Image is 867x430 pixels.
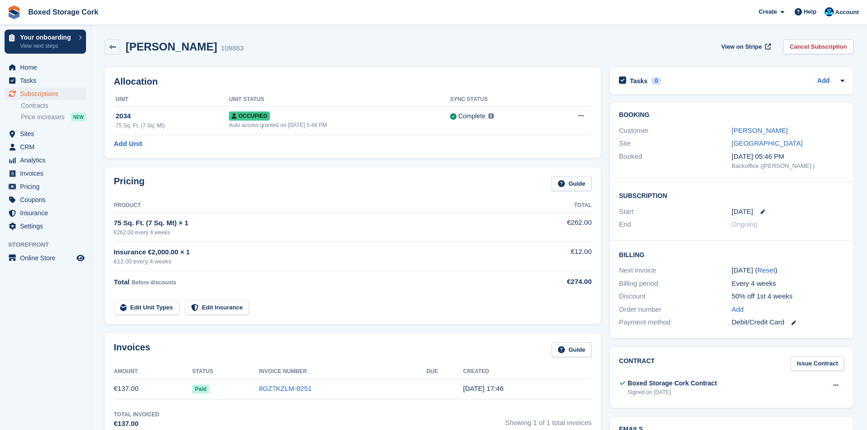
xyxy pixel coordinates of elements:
[426,364,463,379] th: Due
[114,379,192,399] td: €137.00
[619,265,731,276] div: Next invoice
[20,207,75,219] span: Insurance
[21,113,65,121] span: Price increases
[619,191,844,200] h2: Subscription
[229,111,270,121] span: Occupied
[5,141,86,153] a: menu
[20,154,75,167] span: Analytics
[619,207,731,217] div: Start
[114,364,192,379] th: Amount
[619,219,731,230] div: End
[619,152,731,171] div: Booked
[192,364,259,379] th: Status
[20,87,75,100] span: Subscriptions
[114,342,150,357] h2: Invoices
[20,193,75,206] span: Coupons
[259,384,312,392] a: 8GZ7KZLM-0251
[114,92,229,107] th: Unit
[20,61,75,74] span: Home
[5,167,86,180] a: menu
[126,40,217,53] h2: [PERSON_NAME]
[619,138,731,149] div: Site
[5,252,86,264] a: menu
[114,300,179,315] a: Edit Unit Types
[20,252,75,264] span: Online Store
[75,253,86,263] a: Preview store
[21,101,86,110] a: Contracts
[630,77,648,85] h2: Tasks
[5,61,86,74] a: menu
[229,92,450,107] th: Unit Status
[791,356,844,371] a: Issue Contract
[20,42,74,50] p: View next steps
[116,111,229,121] div: 2034
[114,176,145,191] h2: Pricing
[488,113,494,119] img: icon-info-grey-7440780725fd019a000dd9b08b2336e03edf1995a4989e88bcd33f0948082b44.svg
[732,317,844,328] div: Debit/Credit Card
[20,127,75,140] span: Sites
[5,207,86,219] a: menu
[20,167,75,180] span: Invoices
[229,121,450,129] div: Auto access granted on [DATE] 5:48 PM
[804,7,816,16] span: Help
[628,388,717,396] div: Signed on [DATE]
[25,5,102,20] a: Boxed Storage Cork
[5,74,86,87] a: menu
[5,127,86,140] a: menu
[463,364,592,379] th: Created
[518,198,592,213] th: Total
[732,207,753,217] time: 2025-09-23 00:00:00 UTC
[450,92,549,107] th: Sync Status
[732,139,803,147] a: [GEOGRAPHIC_DATA]
[518,277,592,287] div: €274.00
[192,384,209,394] span: Paid
[114,139,142,149] a: Add Unit
[732,220,758,228] span: Ongoing
[628,379,717,388] div: Boxed Storage Cork Contract
[732,278,844,289] div: Every 4 weeks
[20,220,75,233] span: Settings
[185,300,249,315] a: Edit Insurance
[619,126,731,136] div: Customer
[783,39,853,54] a: Cancel Subscription
[21,112,86,122] a: Price increases NEW
[732,162,844,171] div: Backoffice ([PERSON_NAME] )
[817,76,830,86] a: Add
[8,240,91,249] span: Storefront
[132,279,176,286] span: Before discounts
[114,278,130,286] span: Total
[5,180,86,193] a: menu
[619,356,655,371] h2: Contract
[619,278,731,289] div: Billing period
[552,342,592,357] a: Guide
[518,212,592,241] td: €262.00
[5,30,86,54] a: Your onboarding View next steps
[732,304,744,315] a: Add
[5,87,86,100] a: menu
[825,7,834,16] img: Vincent
[114,410,159,419] div: Total Invoiced
[114,419,159,429] div: €137.00
[619,291,731,302] div: Discount
[757,266,775,274] a: Reset
[518,242,592,271] td: €12.00
[114,247,518,258] div: Insurance €2,000.00 × 1
[114,76,592,87] h2: Allocation
[718,39,773,54] a: View on Stripe
[552,176,592,191] a: Guide
[651,77,662,85] div: 0
[7,5,21,19] img: stora-icon-8386f47178a22dfd0bd8f6a31ec36ba5ce8667c1dd55bd0f319d3a0aa187defe.svg
[259,364,426,379] th: Invoice Number
[5,193,86,206] a: menu
[732,152,844,162] div: [DATE] 05:46 PM
[71,112,86,121] div: NEW
[5,220,86,233] a: menu
[835,8,859,17] span: Account
[721,42,762,51] span: View on Stripe
[759,7,777,16] span: Create
[463,384,504,392] time: 2025-09-23 16:46:46 UTC
[619,111,844,119] h2: Booking
[458,111,486,121] div: Complete
[114,218,518,228] div: 75 Sq. Ft. (7 Sq. Mt) × 1
[20,180,75,193] span: Pricing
